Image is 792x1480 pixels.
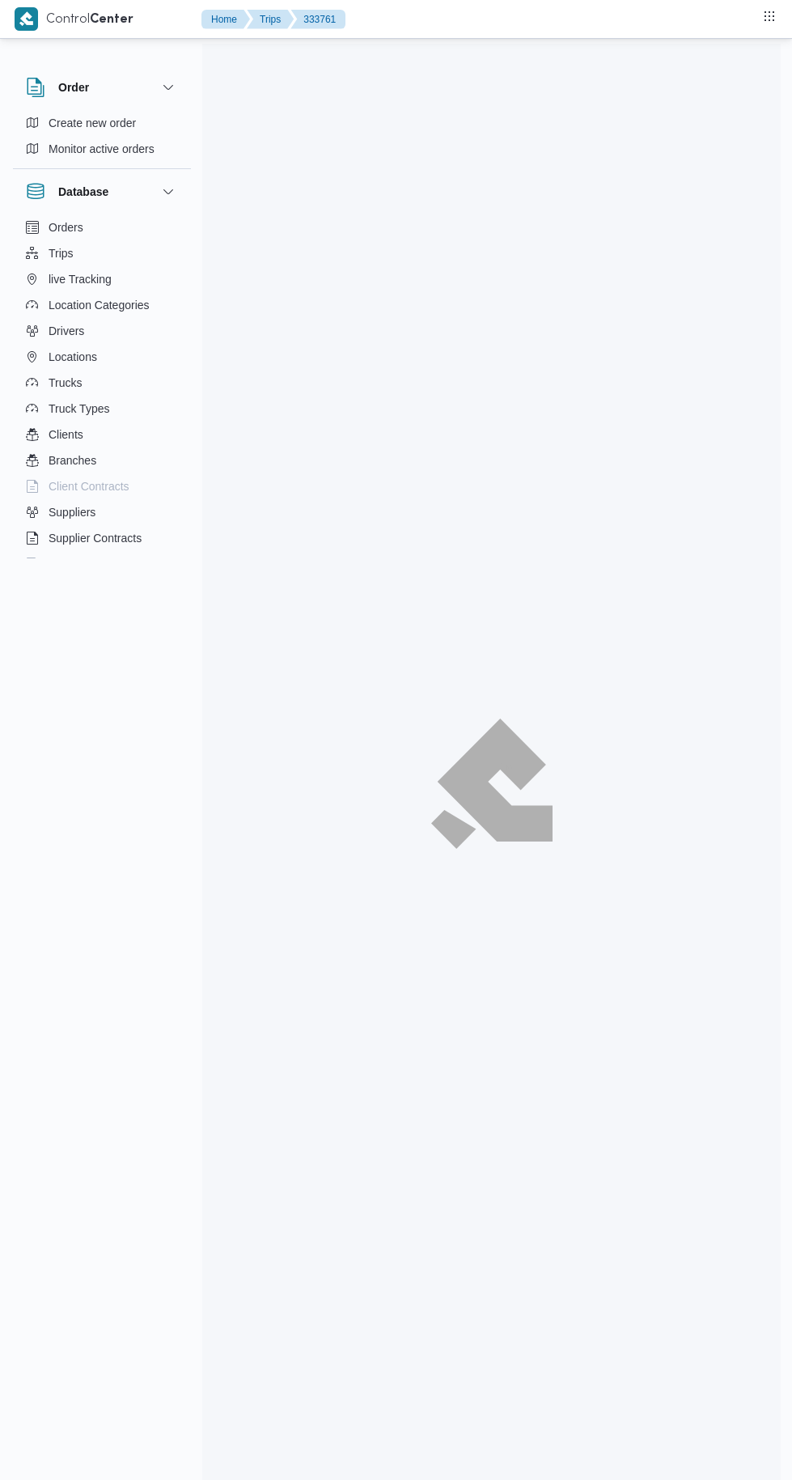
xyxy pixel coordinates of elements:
button: Monitor active orders [19,136,184,162]
button: Locations [19,344,184,370]
button: Database [26,182,178,201]
span: live Tracking [49,269,112,289]
span: Create new order [49,113,136,133]
button: Devices [19,551,184,577]
button: Suppliers [19,499,184,525]
span: Clients [49,425,83,444]
button: Create new order [19,110,184,136]
button: Trips [19,240,184,266]
button: Home [201,10,250,29]
span: Location Categories [49,295,150,315]
button: Trucks [19,370,184,396]
button: Drivers [19,318,184,344]
img: X8yXhbKr1z7QwAAAABJRU5ErkJggg== [15,7,38,31]
span: Orders [49,218,83,237]
button: 333761 [290,10,345,29]
div: Order [13,110,191,168]
span: Locations [49,347,97,367]
span: Devices [49,554,89,574]
button: Clients [19,422,184,447]
button: Supplier Contracts [19,525,184,551]
span: Truck Types [49,399,109,418]
span: Trips [49,244,74,263]
button: Trips [247,10,294,29]
span: Branches [49,451,96,470]
span: Supplier Contracts [49,528,142,548]
img: ILLA Logo [440,728,544,838]
h3: Order [58,78,89,97]
div: Database [13,214,191,565]
button: Branches [19,447,184,473]
h3: Database [58,182,108,201]
span: Monitor active orders [49,139,155,159]
button: Orders [19,214,184,240]
b: Center [90,14,133,26]
button: Truck Types [19,396,184,422]
button: Order [26,78,178,97]
span: Client Contracts [49,477,129,496]
button: Location Categories [19,292,184,318]
button: Client Contracts [19,473,184,499]
span: Trucks [49,373,82,392]
span: Suppliers [49,503,95,522]
button: live Tracking [19,266,184,292]
span: Drivers [49,321,84,341]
